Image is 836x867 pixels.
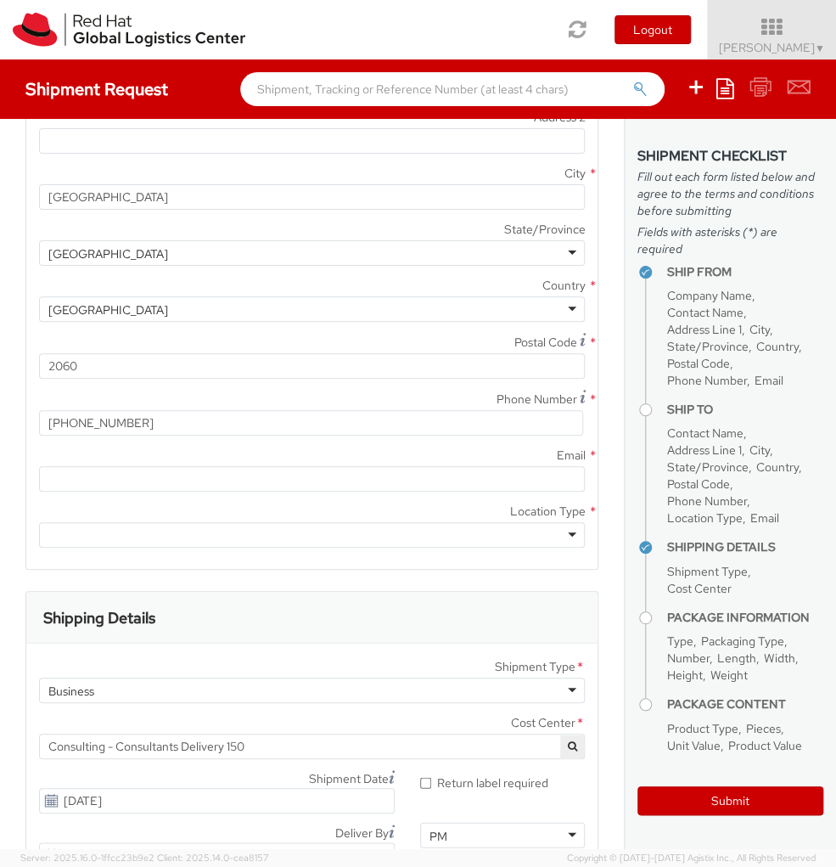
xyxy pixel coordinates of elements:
span: State/Province [667,459,749,475]
span: City [564,166,586,181]
span: Address Line 1 [667,322,742,337]
span: Email [557,448,586,463]
span: Email [750,510,779,526]
span: Cost Center [511,714,575,734]
span: Number [667,650,710,666]
span: Company Name [667,288,752,303]
span: Phone Number [497,391,577,407]
span: Location Type [510,504,586,519]
h3: Shipment Checklist [637,149,823,164]
span: Type [667,633,693,649]
span: Shipment Type [495,658,575,678]
button: Submit [637,786,823,815]
span: [PERSON_NAME] [719,40,825,55]
span: Postal Code [514,335,577,350]
span: Product Value [728,738,802,753]
span: Contact Name [667,305,743,320]
div: Business [48,683,94,700]
span: Packaging Type [701,633,784,649]
span: State/Province [504,222,586,237]
span: Weight [710,667,748,683]
span: Fill out each form listed below and agree to the terms and conditions before submitting [637,168,823,219]
h4: Package Information [667,611,823,624]
div: [GEOGRAPHIC_DATA] [48,245,168,262]
span: Cost Center [667,581,732,596]
span: Location Type [667,510,743,526]
span: Phone Number [667,373,747,388]
h4: Package Content [667,698,823,711]
input: Shipment, Tracking or Reference Number (at least 4 chars) [240,72,665,106]
h3: Shipping Details [43,609,155,626]
span: Contact Name [667,425,743,441]
span: Shipment Type [667,564,748,579]
h4: Shipment Request [25,80,168,99]
span: City [749,442,770,458]
span: Height [667,667,703,683]
span: Consulting - Consultants Delivery 150 [39,734,585,759]
span: Country [756,339,799,354]
span: Country [542,278,586,293]
span: Consulting - Consultants Delivery 150 [48,739,575,754]
img: rh-logistics-00dfa346123c4ec078e1.svg [13,13,245,47]
span: Country [756,459,799,475]
span: Unit Value [667,738,721,753]
span: Length [717,650,756,666]
span: ▼ [815,42,825,55]
span: Shipment Date [309,770,389,788]
span: Client: 2025.14.0-cea8157 [157,852,269,864]
span: Pieces [746,721,781,736]
span: Fields with asterisks (*) are required [637,223,823,257]
span: Copyright © [DATE]-[DATE] Agistix Inc., All Rights Reserved [567,852,816,865]
div: [GEOGRAPHIC_DATA] [48,301,168,318]
span: Deliver By [335,825,389,842]
span: Postal Code [667,356,730,371]
span: Phone Number [667,493,747,509]
h4: Ship From [667,266,823,279]
span: Width [764,650,795,666]
span: Address Line 1 [667,442,742,458]
span: Product Type [667,721,738,736]
input: Return label required [420,777,431,788]
button: Logout [614,15,691,44]
span: City [749,322,770,337]
div: PM [429,827,447,844]
span: State/Province [667,339,749,354]
label: Return label required [420,771,551,791]
span: Server: 2025.16.0-1ffcc23b9e2 [20,852,154,864]
span: Postal Code [667,476,730,492]
h4: Ship To [667,403,823,416]
h4: Shipping Details [667,541,823,554]
span: Email [755,373,783,388]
